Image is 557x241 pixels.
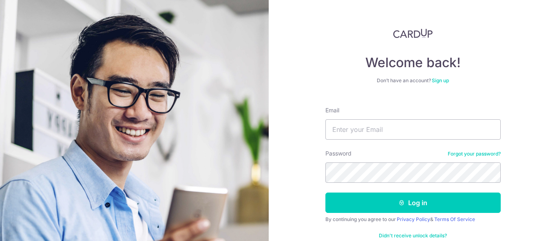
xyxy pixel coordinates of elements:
[325,55,501,71] h4: Welcome back!
[325,149,351,158] label: Password
[393,28,433,38] img: CardUp Logo
[325,106,339,114] label: Email
[434,216,475,222] a: Terms Of Service
[379,232,447,239] a: Didn't receive unlock details?
[325,119,501,140] input: Enter your Email
[325,193,501,213] button: Log in
[325,216,501,223] div: By continuing you agree to our &
[448,151,501,157] a: Forgot your password?
[325,77,501,84] div: Don’t have an account?
[397,216,430,222] a: Privacy Policy
[432,77,449,83] a: Sign up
